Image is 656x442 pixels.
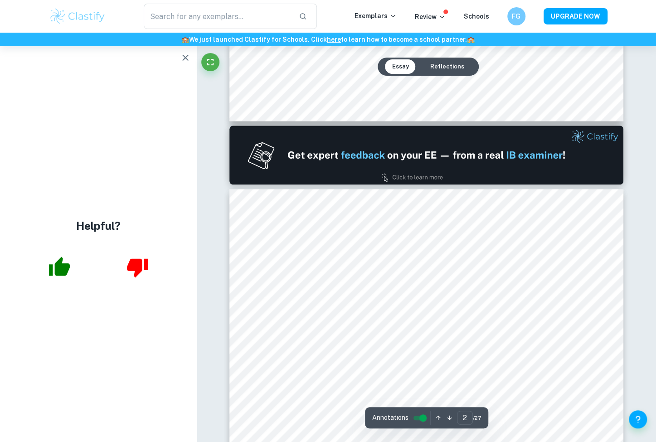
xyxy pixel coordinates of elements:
span: Annotations [372,413,408,423]
button: Essay [385,59,416,74]
input: Search for any exemplars... [144,4,292,29]
a: Schools [464,13,489,20]
span: 🏫 [467,36,475,43]
button: UPGRADE NOW [544,8,607,24]
span: 🏫 [181,36,189,43]
h6: We just launched Clastify for Schools. Click to learn how to become a school partner. [2,34,654,44]
h4: Helpful? [76,218,121,234]
img: Ad [229,126,623,185]
button: Help and Feedback [629,410,647,428]
a: here [327,36,341,43]
button: FG [507,7,525,25]
span: / 27 [473,414,481,422]
img: Clastify logo [49,7,107,25]
button: Fullscreen [201,53,219,71]
p: Exemplars [355,11,397,21]
h6: FG [511,11,521,21]
button: Reflections [423,59,471,74]
p: Review [415,12,446,22]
